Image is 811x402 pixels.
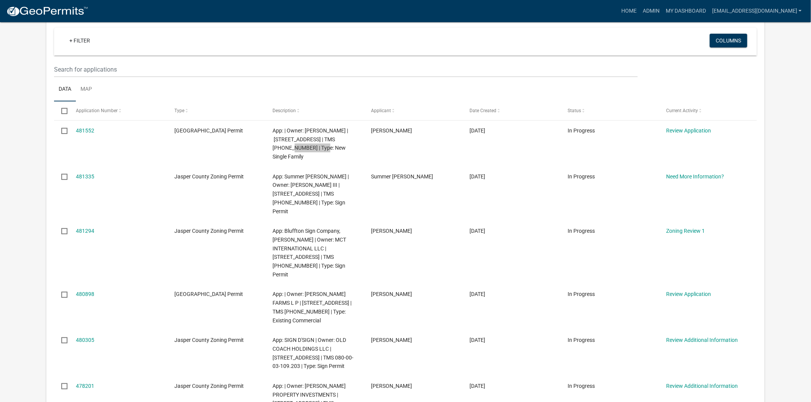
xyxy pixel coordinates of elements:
datatable-header-cell: Status [560,101,659,120]
span: Taylor Halpin [371,337,412,343]
a: My Dashboard [663,4,709,18]
a: Review Additional Information [666,337,738,343]
span: Type [174,108,184,113]
span: Uriel Varela [371,383,412,389]
a: Need More Information? [666,173,724,180]
input: Search for applications [54,62,638,77]
a: Admin [640,4,663,18]
span: In Progress [568,173,595,180]
a: Data [54,77,76,102]
span: In Progress [568,127,595,134]
span: Date Created [470,108,496,113]
span: App: Bluffton Sign Company, Trey Fludd | Owner: MCT INTERNATIONAL LLC | 1108 ARGENT BLVD | TMS 06... [273,228,346,278]
span: Jasper County Building Permit [174,127,243,134]
datatable-header-cell: Select [54,101,69,120]
span: App: SIGN D'SIGN | Owner: OLD COACH HOLDINGS LLC | 61 SCHINGER AVE | TMS 080-00-03-109.203 | Type... [273,337,354,369]
span: Description [273,108,296,113]
datatable-header-cell: Applicant [364,101,462,120]
span: Brent Dozeman [371,291,412,297]
span: Jonathan Pfohl [371,127,412,134]
span: Application Number [76,108,118,113]
datatable-header-cell: Application Number [69,101,167,120]
span: In Progress [568,291,595,297]
span: Status [568,108,581,113]
span: In Progress [568,228,595,234]
span: Jasper County Zoning Permit [174,337,244,343]
span: 09/19/2025 [470,291,485,297]
span: Jasper County Zoning Permit [174,383,244,389]
a: 481335 [76,173,94,180]
span: 09/19/2025 [470,173,485,180]
span: Trey Fludd [371,228,412,234]
span: 09/14/2025 [470,383,485,389]
button: Columns [710,34,747,47]
datatable-header-cell: Description [265,101,364,120]
a: 478201 [76,383,94,389]
a: 480898 [76,291,94,297]
a: Review Additional Information [666,383,738,389]
datatable-header-cell: Current Activity [659,101,757,120]
span: Jasper County Building Permit [174,291,243,297]
a: Zoning Review 1 [666,228,705,234]
span: Summer Trull [371,173,433,180]
span: 09/19/2025 [470,228,485,234]
a: Review Application [666,291,711,297]
span: App: Summer Trull | Owner: WELCH O C III | 4920 INDEPENDENCE BLVD | TMS 067-00-02-005 | Type: Sig... [273,173,349,214]
span: 09/18/2025 [470,337,485,343]
span: In Progress [568,337,595,343]
a: 481294 [76,228,94,234]
span: Applicant [371,108,391,113]
a: [EMAIL_ADDRESS][DOMAIN_NAME] [709,4,805,18]
span: App: | Owner: Jonathan Pfohl | 283 Cassique Creek Dr. | TMS 094-06-00-016 | Type: New Single Family [273,127,348,160]
a: 480305 [76,337,94,343]
a: Home [618,4,640,18]
span: App: | Owner: VOLKERT FARMS L P | 28 RICE POND RD | TMS 080-00-03-085 | Type: Existing Commercial [273,291,352,323]
a: Review Application [666,127,711,134]
a: 481552 [76,127,94,134]
a: Map [76,77,97,102]
span: Jasper County Zoning Permit [174,228,244,234]
span: Current Activity [666,108,698,113]
a: + Filter [63,34,96,47]
span: Jasper County Zoning Permit [174,173,244,180]
span: In Progress [568,383,595,389]
datatable-header-cell: Date Created [462,101,561,120]
datatable-header-cell: Type [167,101,266,120]
span: 09/20/2025 [470,127,485,134]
